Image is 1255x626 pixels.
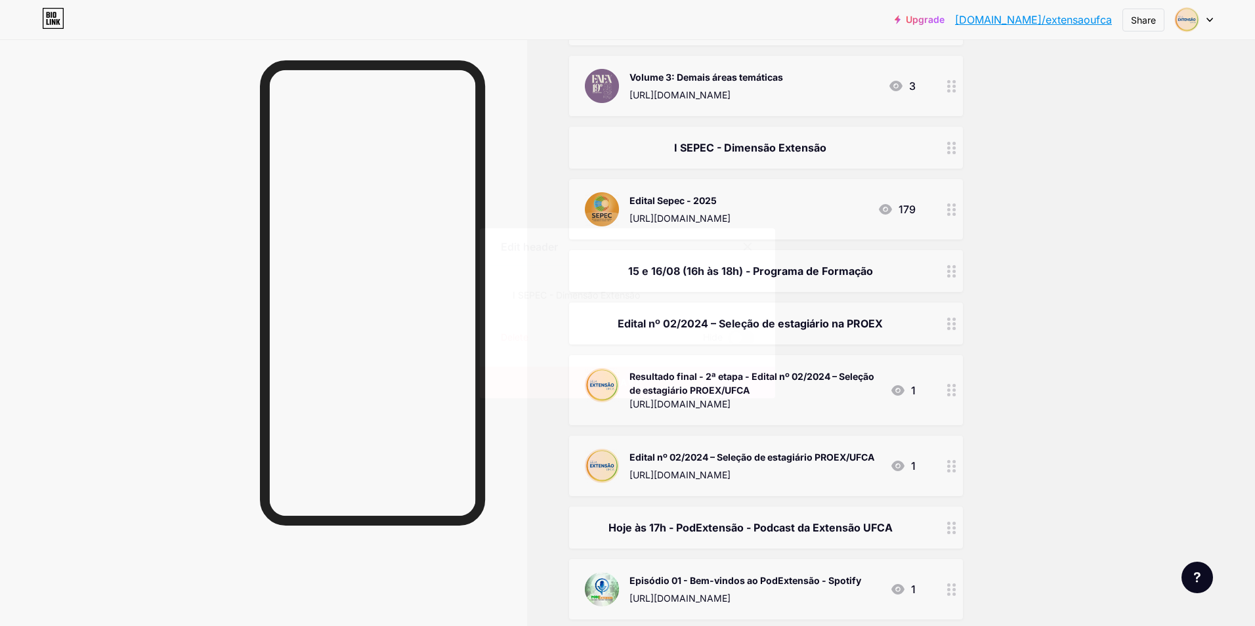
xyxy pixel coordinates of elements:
[501,330,528,346] div: Delete
[613,377,642,388] span: Save
[501,239,558,255] div: Edit header
[703,330,723,346] span: Hide
[501,282,754,308] input: Title
[480,367,775,398] button: Save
